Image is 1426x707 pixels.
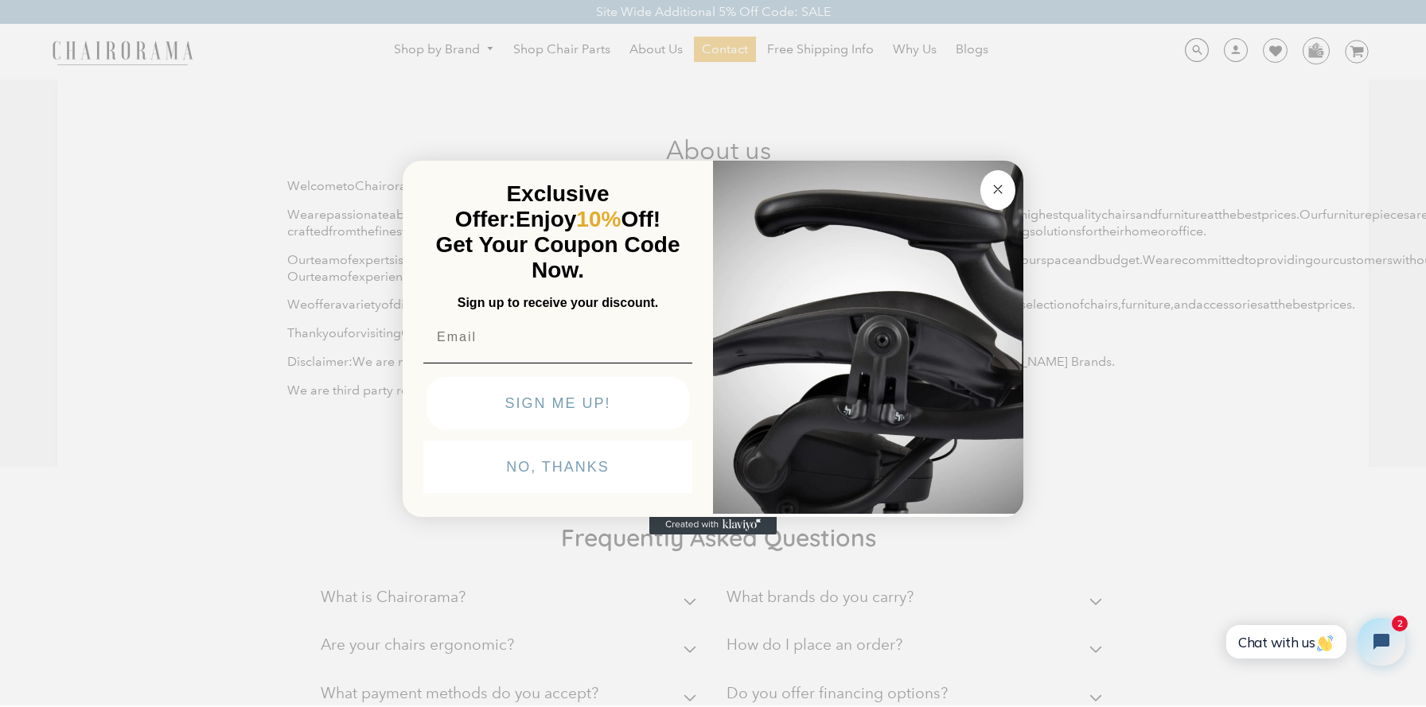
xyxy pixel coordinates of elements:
[458,296,658,309] span: Sign up to receive your discount.
[1209,604,1419,679] iframe: Tidio Chat
[436,232,680,282] span: Get Your Coupon Code Now.
[516,207,660,231] span: Enjoy Off!
[423,441,692,493] button: NO, THANKS
[427,377,689,429] button: SIGN ME UP!
[576,207,621,231] span: 10%
[455,181,610,231] span: Exclusive Offer:
[980,170,1015,210] button: Close dialog
[713,157,1023,514] img: 92d77583-a095-41f6-84e7-858462e0427a.jpeg
[423,363,692,363] img: underline
[649,515,777,534] a: Created with Klaviyo - opens in a new tab
[423,321,692,353] input: Email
